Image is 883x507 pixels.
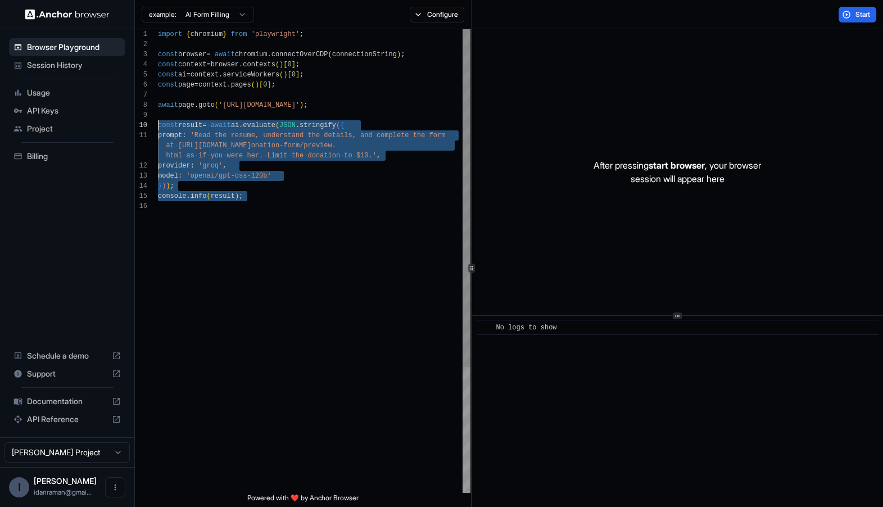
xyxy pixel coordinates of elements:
[397,51,401,58] span: )
[202,121,206,129] span: =
[239,121,243,129] span: .
[166,142,251,150] span: at [URL][DOMAIN_NAME]
[231,121,239,129] span: ai
[158,192,186,200] span: console
[135,90,147,100] div: 7
[166,182,170,190] span: )
[27,60,121,71] span: Session History
[27,396,107,407] span: Documentation
[300,71,304,79] span: ;
[178,172,182,180] span: :
[135,181,147,191] div: 14
[135,130,147,141] div: 11
[206,192,210,200] span: (
[186,172,271,180] span: 'openai/gpt-oss-120b'
[243,61,275,69] span: contexts
[235,192,239,200] span: )
[300,30,304,38] span: ;
[194,101,198,109] span: .
[243,121,275,129] span: evaluate
[9,102,125,120] div: API Keys
[231,30,247,38] span: from
[9,84,125,102] div: Usage
[178,81,194,89] span: page
[9,347,125,365] div: Schedule a demo
[27,414,107,425] span: API Reference
[271,81,275,89] span: ;
[191,132,393,139] span: 'Read the resume, understand the details, and comp
[135,39,147,49] div: 2
[279,61,283,69] span: )
[178,71,186,79] span: ai
[158,182,162,190] span: }
[135,80,147,90] div: 6
[649,160,705,171] span: start browser
[594,159,761,185] p: After pressing , your browser session will appear here
[340,121,344,129] span: {
[296,61,300,69] span: ;
[194,81,198,89] span: =
[287,71,291,79] span: [
[223,162,227,170] span: ,
[275,121,279,129] span: (
[27,123,121,134] span: Project
[170,182,174,190] span: ;
[296,71,300,79] span: ]
[191,30,223,38] span: chromium
[178,121,202,129] span: result
[135,161,147,171] div: 12
[211,61,239,69] span: browser
[158,61,178,69] span: const
[135,201,147,211] div: 16
[287,61,291,69] span: 0
[158,51,178,58] span: const
[178,61,206,69] span: context
[178,51,206,58] span: browser
[158,162,191,170] span: provider
[855,10,871,19] span: Start
[275,61,279,69] span: (
[191,162,194,170] span: :
[135,100,147,110] div: 8
[263,81,267,89] span: 0
[135,60,147,70] div: 4
[211,121,231,129] span: await
[27,350,107,361] span: Schedule a demo
[300,121,336,129] span: stringify
[27,42,121,53] span: Browser Playground
[149,10,176,19] span: example:
[206,51,210,58] span: =
[166,152,368,160] span: html as if you were her. Limit the donation to $10
[9,38,125,56] div: Browser Playground
[27,368,107,379] span: Support
[251,30,300,38] span: 'playwright'
[135,70,147,80] div: 5
[300,101,304,109] span: )
[191,71,219,79] span: context
[410,7,464,22] button: Configure
[34,476,97,486] span: Idan Raman
[296,121,300,129] span: .
[135,191,147,201] div: 15
[158,30,182,38] span: import
[215,101,219,109] span: (
[178,101,194,109] span: page
[219,101,300,109] span: '[URL][DOMAIN_NAME]'
[259,81,263,89] span: [
[219,71,223,79] span: .
[182,132,186,139] span: :
[251,142,336,150] span: onation-form/preview.
[283,61,287,69] span: [
[9,392,125,410] div: Documentation
[239,192,243,200] span: ;
[368,152,376,160] span: .'
[239,61,243,69] span: .
[215,51,235,58] span: await
[482,322,488,333] span: ​
[27,105,121,116] span: API Keys
[206,61,210,69] span: =
[9,365,125,383] div: Support
[496,324,556,332] span: No logs to show
[135,171,147,181] div: 13
[223,30,227,38] span: }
